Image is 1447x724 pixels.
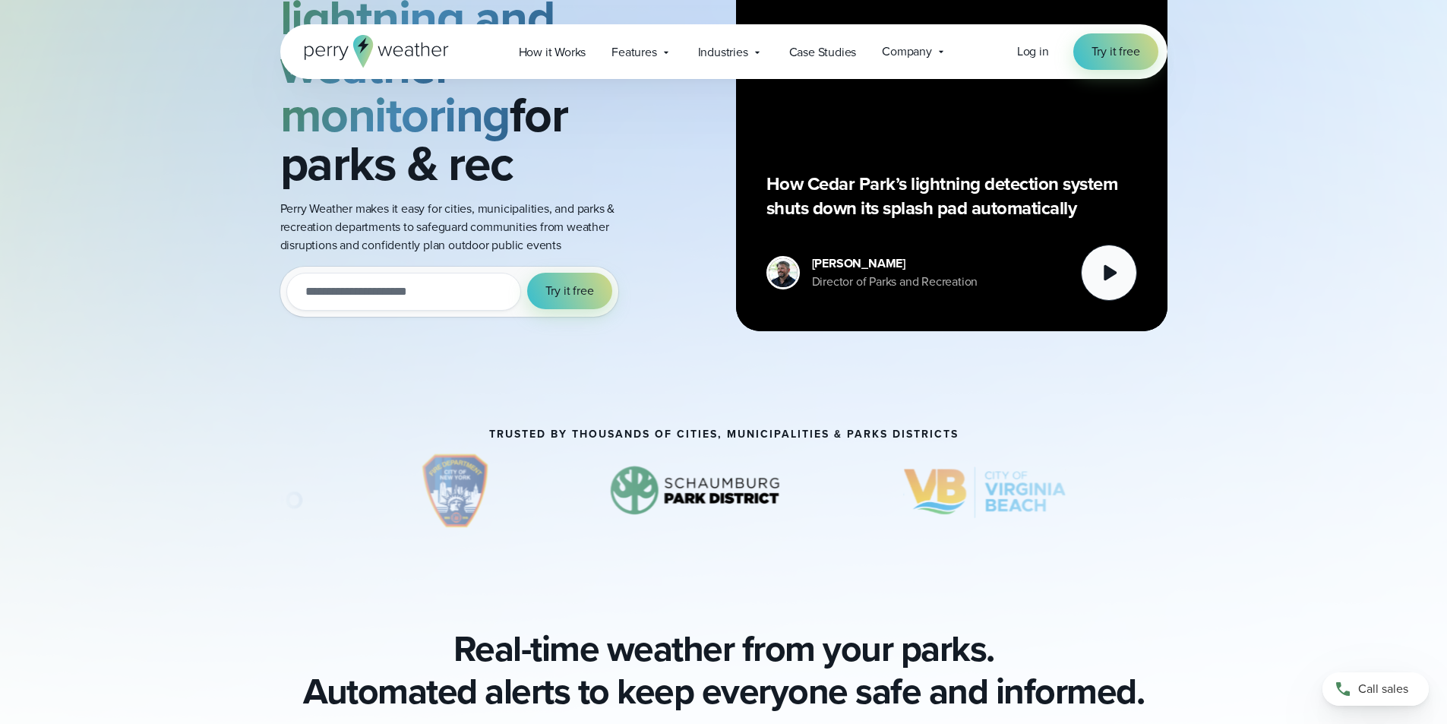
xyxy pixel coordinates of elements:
div: 2 of 8 [398,453,515,529]
span: Company [882,43,932,61]
button: Try it free [527,273,612,309]
p: How Cedar Park’s lightning detection system shuts down its splash pad automatically [766,172,1137,220]
span: Try it free [545,282,594,300]
span: Call sales [1358,680,1408,698]
span: How it Works [519,43,586,62]
div: 1 of 8 [109,453,325,529]
img: Mike DeVito [769,258,798,287]
span: Features [611,43,656,62]
img: City-of-Fort-Worth-TX.svg [1166,453,1382,529]
div: 4 of 8 [877,453,1092,529]
a: Log in [1017,43,1049,61]
a: How it Works [506,36,599,68]
p: Perry Weather makes it easy for cities, municipalities, and parks & recreation departments to saf... [280,200,636,255]
span: Case Studies [789,43,857,62]
a: Try it free [1073,33,1158,70]
a: Case Studies [776,36,870,68]
span: Try it free [1092,43,1140,61]
div: [PERSON_NAME] [812,255,978,273]
div: 5 of 8 [1166,453,1382,529]
span: Log in [1017,43,1049,60]
div: Director of Parks and Recreation [812,273,978,291]
img: City-of-Virginia-Beach.svg [877,453,1092,529]
img: City-of-Orlando.svg [109,453,325,529]
span: Industries [698,43,748,62]
img: City-of-New-York-Fire-Department-FDNY.svg [398,453,515,529]
h2: Real-time weather from your parks. Automated alerts to keep everyone safe and informed. [303,628,1144,713]
div: slideshow [280,453,1167,536]
img: Schaumburg-Park-District-1.svg [588,453,804,529]
h3: Trusted by thousands of cities, municipalities & parks districts [489,428,959,441]
div: 3 of 8 [588,453,804,529]
a: Call sales [1322,672,1429,706]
